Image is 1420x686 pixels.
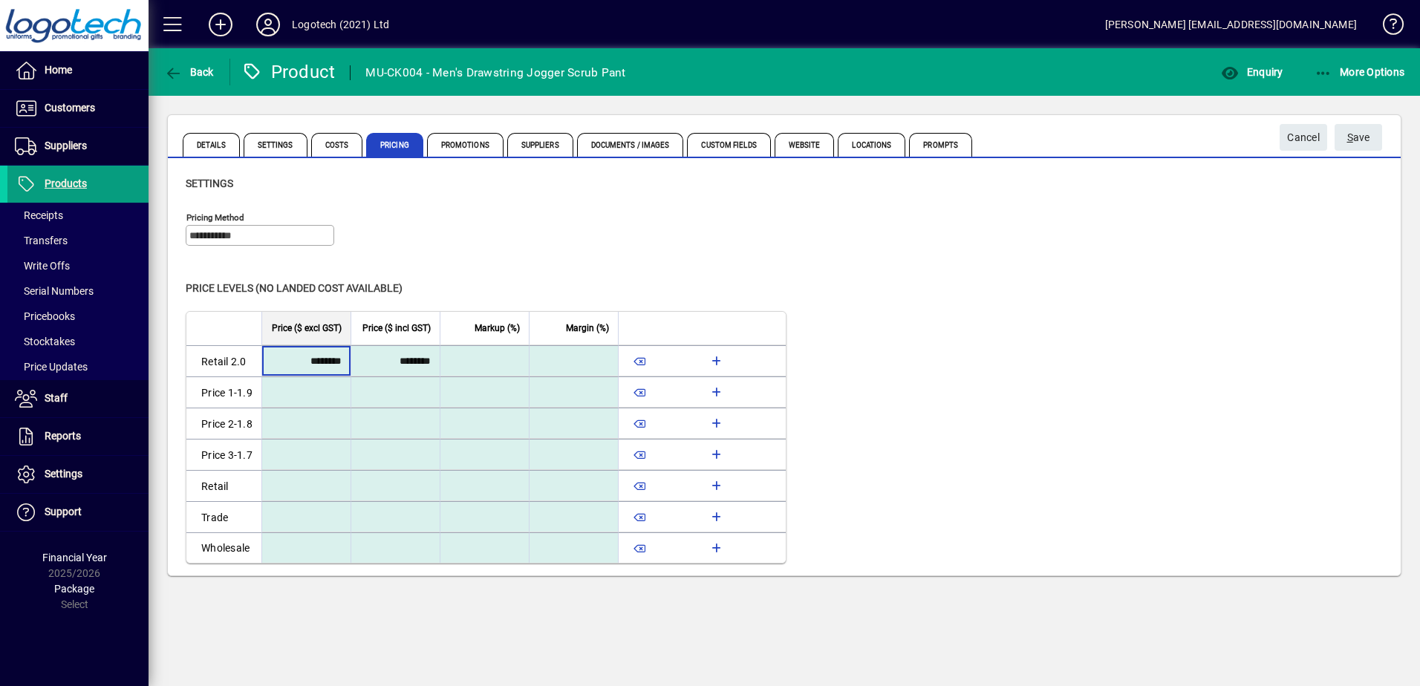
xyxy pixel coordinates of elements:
[292,13,389,36] div: Logotech (2021) Ltd
[7,354,149,379] a: Price Updates
[186,376,261,408] td: Price 1-1.9
[15,361,88,373] span: Price Updates
[164,66,214,78] span: Back
[1315,66,1405,78] span: More Options
[7,128,149,165] a: Suppliers
[909,133,972,157] span: Prompts
[1280,124,1327,151] button: Cancel
[475,320,520,336] span: Markup (%)
[149,59,230,85] app-page-header-button: Back
[186,177,233,189] span: Settings
[45,102,95,114] span: Customers
[160,59,218,85] button: Back
[45,140,87,151] span: Suppliers
[241,60,336,84] div: Product
[45,430,81,442] span: Reports
[7,228,149,253] a: Transfers
[1347,131,1353,143] span: S
[507,133,573,157] span: Suppliers
[186,439,261,470] td: Price 3-1.7
[7,52,149,89] a: Home
[7,380,149,417] a: Staff
[15,285,94,297] span: Serial Numbers
[1347,125,1370,150] span: ave
[311,133,363,157] span: Costs
[15,310,75,322] span: Pricebooks
[365,61,625,85] div: MU-CK004 - Men's Drawstring Jogger Scrub Pant
[45,468,82,480] span: Settings
[186,501,261,532] td: Trade
[15,235,68,246] span: Transfers
[45,64,72,76] span: Home
[1372,3,1401,51] a: Knowledge Base
[775,133,835,157] span: Website
[7,456,149,493] a: Settings
[687,133,770,157] span: Custom Fields
[244,133,307,157] span: Settings
[7,494,149,531] a: Support
[427,133,504,157] span: Promotions
[7,329,149,354] a: Stocktakes
[838,133,905,157] span: Locations
[1217,59,1286,85] button: Enquiry
[7,418,149,455] a: Reports
[1335,124,1382,151] button: Save
[7,203,149,228] a: Receipts
[186,532,261,563] td: Wholesale
[186,282,403,294] span: Price levels (no landed cost available)
[366,133,423,157] span: Pricing
[272,320,342,336] span: Price ($ excl GST)
[186,345,261,376] td: Retail 2.0
[244,11,292,38] button: Profile
[186,212,244,223] mat-label: Pricing method
[45,177,87,189] span: Products
[1105,13,1357,36] div: [PERSON_NAME] [EMAIL_ADDRESS][DOMAIN_NAME]
[45,392,68,404] span: Staff
[197,11,244,38] button: Add
[1221,66,1283,78] span: Enquiry
[362,320,431,336] span: Price ($ incl GST)
[15,336,75,347] span: Stocktakes
[15,209,63,221] span: Receipts
[7,304,149,329] a: Pricebooks
[45,506,82,517] span: Support
[186,470,261,501] td: Retail
[15,260,70,272] span: Write Offs
[54,583,94,595] span: Package
[186,408,261,439] td: Price 2-1.8
[42,552,107,563] span: Financial Year
[1311,59,1409,85] button: More Options
[7,278,149,304] a: Serial Numbers
[183,133,240,157] span: Details
[7,90,149,127] a: Customers
[7,253,149,278] a: Write Offs
[566,320,609,336] span: Margin (%)
[1287,125,1320,150] span: Cancel
[577,133,684,157] span: Documents / Images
